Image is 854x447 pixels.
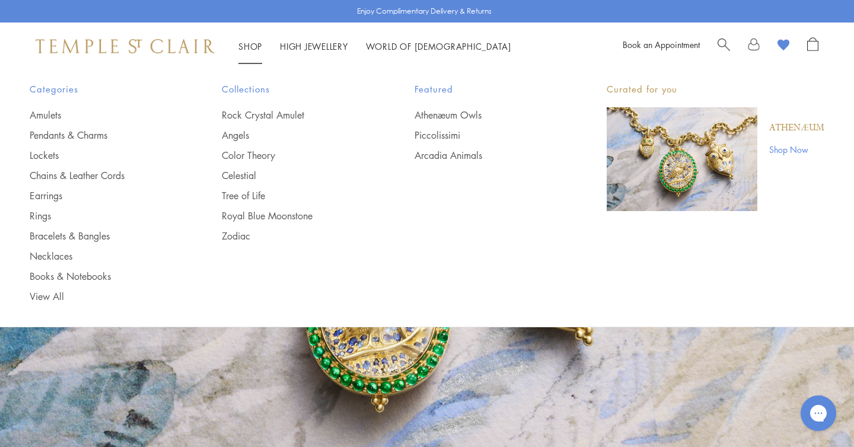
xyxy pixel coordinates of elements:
[36,39,215,53] img: Temple St. Clair
[238,40,262,52] a: ShopShop
[415,82,559,97] span: Featured
[30,149,174,162] a: Lockets
[30,82,174,97] span: Categories
[415,129,559,142] a: Piccolissimi
[795,391,842,435] iframe: Gorgias live chat messenger
[30,290,174,303] a: View All
[222,108,367,122] a: Rock Crystal Amulet
[366,40,511,52] a: World of [DEMOGRAPHIC_DATA]World of [DEMOGRAPHIC_DATA]
[769,122,824,135] a: Athenæum
[30,209,174,222] a: Rings
[30,129,174,142] a: Pendants & Charms
[222,229,367,242] a: Zodiac
[30,250,174,263] a: Necklaces
[222,82,367,97] span: Collections
[30,169,174,182] a: Chains & Leather Cords
[30,108,174,122] a: Amulets
[718,37,730,55] a: Search
[30,189,174,202] a: Earrings
[30,229,174,242] a: Bracelets & Bangles
[777,37,789,55] a: View Wishlist
[222,129,367,142] a: Angels
[357,5,492,17] p: Enjoy Complimentary Delivery & Returns
[807,37,818,55] a: Open Shopping Bag
[280,40,348,52] a: High JewelleryHigh Jewellery
[222,189,367,202] a: Tree of Life
[607,82,824,97] p: Curated for you
[238,39,511,54] nav: Main navigation
[623,39,700,50] a: Book an Appointment
[222,209,367,222] a: Royal Blue Moonstone
[30,270,174,283] a: Books & Notebooks
[415,149,559,162] a: Arcadia Animals
[222,169,367,182] a: Celestial
[769,143,824,156] a: Shop Now
[222,149,367,162] a: Color Theory
[415,108,559,122] a: Athenæum Owls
